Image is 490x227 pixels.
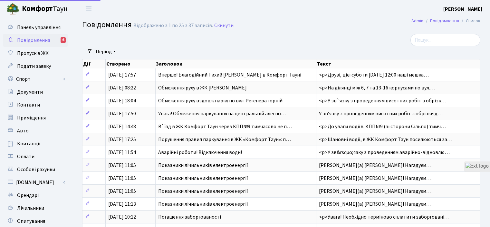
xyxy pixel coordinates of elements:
[402,14,490,28] nav: breadcrumb
[106,59,156,68] th: Створено
[319,201,431,208] span: [PERSON_NAME](а) [PERSON_NAME]! Нагадуєм…
[319,71,429,78] span: <p>Друзі, цієї суботи [DATE] 12:00 наші мешка…
[17,63,51,70] span: Подати заявку
[3,163,68,176] a: Особові рахунки
[3,124,68,137] a: Авто
[17,166,55,173] span: Особові рахунки
[319,188,431,195] span: [PERSON_NAME](а) [PERSON_NAME]! Нагадуєм…
[108,71,136,78] span: [DATE] 17:57
[158,97,283,104] span: Обмеження руху вздовж парку по вул. Регенераторній
[3,60,68,73] a: Подати заявку
[3,98,68,111] a: Контакти
[3,150,68,163] a: Оплати
[319,136,452,143] span: <p>Шановні водії, в ЖК Комфорт Таун посилюються за…
[158,110,286,117] span: Увага! Обмеження паркування на центральній алеї по…
[319,162,431,169] span: [PERSON_NAME](а) [PERSON_NAME]! Нагадуєм…
[3,21,68,34] a: Панель управління
[17,218,45,225] span: Опитування
[319,175,431,182] span: [PERSON_NAME](а) [PERSON_NAME]! Нагадуєм…
[17,50,49,57] span: Пропуск в ЖК
[17,153,34,160] span: Оплати
[22,4,53,14] b: Комфорт
[158,213,221,221] span: Погашення заборгованості
[319,123,446,130] span: <p>До уваги водіїв. КПП№9 (зі сторони Сільпо) тимч…
[158,175,248,182] span: Показники лічильників електроенергії
[61,37,66,43] div: 6
[108,149,136,156] span: [DATE] 11:54
[3,189,68,202] a: Орендарі
[158,71,301,78] span: Вперше! Благодійний Тихий [PERSON_NAME] в Комфорт Тауні
[3,202,68,215] a: Лічильники
[108,162,136,169] span: [DATE] 11:05
[17,37,50,44] span: Повідомлення
[82,19,132,30] span: Повідомлення
[108,110,136,117] span: [DATE] 17:50
[108,97,136,104] span: [DATE] 18:04
[133,23,213,29] div: Відображено з 1 по 25 з 37 записів.
[108,213,136,221] span: [DATE] 10:12
[108,175,136,182] span: [DATE] 11:05
[158,162,248,169] span: Показники лічильників електроенергії
[214,23,234,29] a: Скинути
[108,188,136,195] span: [DATE] 11:05
[81,4,97,14] button: Переключити навігацію
[17,127,29,134] span: Авто
[17,101,40,108] span: Контакти
[316,59,480,68] th: Текст
[82,59,106,68] th: Дії
[6,3,19,15] img: logo.png
[319,213,449,221] span: <p>Увага! Необхідно терміново сплатити заборговані…
[3,47,68,60] a: Пропуск в ЖК
[17,24,61,31] span: Панель управління
[17,205,44,212] span: Лічильники
[158,136,291,143] span: Порушення правил паркування в ЖК «Комфорт Таун»: п…
[410,34,480,46] input: Пошук...
[93,46,118,57] a: Період
[3,111,68,124] a: Приміщення
[158,201,248,208] span: Показники лічильників електроенергії
[17,88,43,96] span: Документи
[108,136,136,143] span: [DATE] 17:25
[108,84,136,91] span: [DATE] 08:22
[430,17,459,24] a: Повідомлення
[17,114,46,121] span: Приміщення
[3,137,68,150] a: Квитанції
[3,176,68,189] a: [DOMAIN_NAME]
[17,140,41,147] span: Квитанції
[158,123,292,130] span: В`їзд в ЖК Комфорт Таун через КПП№9 тимчасово не п…
[158,149,242,156] span: Аварійні роботи! Відключення води!
[158,188,248,195] span: Показники лічильників електроенергії
[411,17,423,24] a: Admin
[319,149,450,156] span: <p>У зв&rsquo;язку з проведенням аварійно-відновлю…
[108,201,136,208] span: [DATE] 11:13
[3,86,68,98] a: Документи
[155,59,316,68] th: Заголовок
[3,73,68,86] a: Спорт
[17,192,39,199] span: Орендарі
[158,84,247,91] span: Обмеження руху в ЖК [PERSON_NAME]
[443,5,482,13] a: [PERSON_NAME]
[319,97,446,104] span: <p>У зв`язку з проведенням висотних робіт з обрізк…
[3,34,68,47] a: Повідомлення6
[319,110,443,117] span: У звʼязку з проведенням висотних робіт з обрізки д…
[319,84,435,91] span: <p>На ділянці між 6, 7 та 13-16 корпусами по вул.…
[108,123,136,130] span: [DATE] 14:48
[459,17,480,25] li: Список
[22,4,68,15] span: Таун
